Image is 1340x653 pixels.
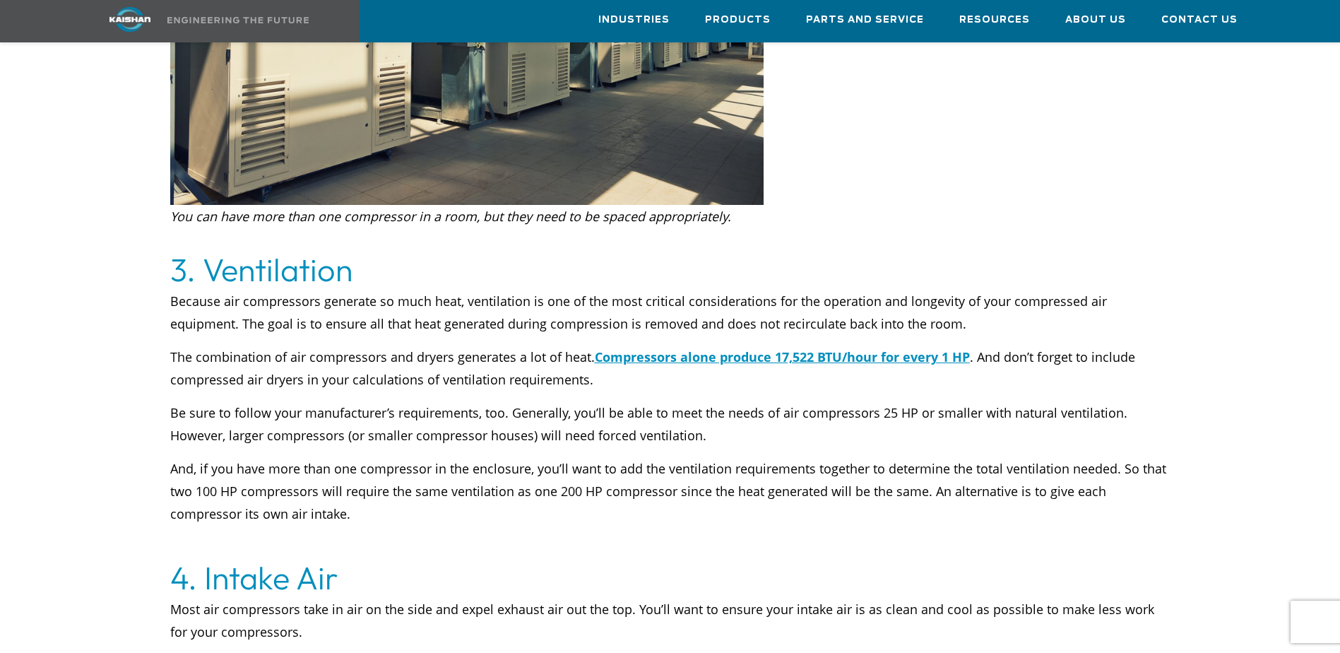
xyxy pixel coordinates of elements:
[598,1,670,39] a: Industries
[170,250,1170,290] h2: 3. Ventilation
[959,1,1030,39] a: Resources
[77,7,183,32] img: kaishan logo
[806,1,924,39] a: Parts and Service
[1065,12,1126,28] span: About Us
[705,1,771,39] a: Products
[959,12,1030,28] span: Resources
[1161,12,1238,28] span: Contact Us
[598,12,670,28] span: Industries
[806,12,924,28] span: Parts and Service
[170,598,1170,643] p: Most air compressors take in air on the side and expel exhaust air out the top. You’ll want to en...
[170,208,731,225] i: You can have more than one compressor in a room, but they need to be spaced appropriately.
[705,12,771,28] span: Products
[170,558,1170,598] h2: 4. Intake Air
[170,346,1170,391] p: The combination of air compressors and dryers generates a lot of heat. . And don’t forget to incl...
[1065,1,1126,39] a: About Us
[170,290,1170,335] p: Because air compressors generate so much heat, ventilation is one of the most critical considerat...
[170,457,1170,525] p: And, if you have more than one compressor in the enclosure, you’ll want to add the ventilation re...
[167,17,309,23] img: Engineering the future
[1161,1,1238,39] a: Contact Us
[595,348,970,365] a: Compressors alone produce 17,522 BTU/hour for every 1 HP
[170,404,1127,444] span: Be sure to follow your manufacturer’s requirements, too. Generally, you’ll be able to meet the ne...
